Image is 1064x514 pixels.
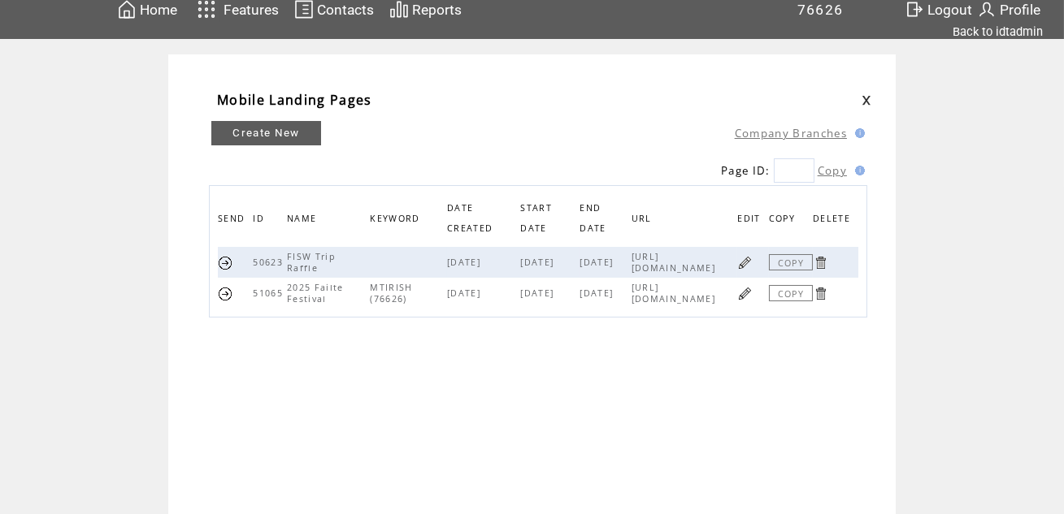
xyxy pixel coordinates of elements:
span: SEND [218,209,249,232]
span: NAME [287,209,320,232]
span: Page ID: [721,163,771,178]
a: ID [253,213,268,222]
span: EDIT [737,209,764,232]
span: START DATE [521,198,553,242]
span: COPY [769,209,799,232]
span: Logout [927,2,972,18]
a: Company Branches [735,126,847,140]
a: Back to idtadmin [953,24,1043,39]
span: [DATE] [447,257,484,268]
span: [URL][DOMAIN_NAME] [632,251,719,274]
span: MTIRISH (76626) [370,282,412,305]
a: Click to edit page [737,286,753,301]
a: Send this page URL by SMS [218,286,233,301]
a: Copy [818,163,847,178]
span: [DATE] [447,287,484,299]
span: ID [253,209,268,232]
a: NAME [287,213,320,222]
span: [DATE] [521,257,558,268]
a: Click to delete page [813,286,828,301]
span: 2025 Failte Festival [287,282,344,305]
a: DATE CREATED [447,203,497,233]
a: COPY [769,285,813,301]
img: help.gif [850,166,865,175]
span: END DATE [580,198,610,242]
span: [DATE] [580,257,617,268]
span: [DATE] [580,287,617,299]
a: START DATE [521,203,553,233]
span: 50623 [253,257,287,268]
a: END DATE [580,203,610,233]
a: Click to edit page [737,255,753,270]
span: Reports [412,2,462,18]
span: Features [224,2,279,18]
span: [URL][DOMAIN_NAME] [632,282,719,305]
a: URL [632,213,656,222]
a: COPY [769,254,813,270]
img: help.gif [850,128,865,138]
span: DELETE [813,209,854,232]
span: Contacts [317,2,374,18]
a: Click to delete page [813,255,828,270]
span: FISW Trip Raffle [287,251,336,274]
span: 76626 [797,2,844,18]
span: KEYWORD [370,209,423,232]
span: Home [140,2,177,18]
span: Mobile Landing Pages [217,91,372,109]
span: DATE CREATED [447,198,497,242]
a: Create New [211,121,321,145]
a: Send this page URL by SMS [218,255,233,270]
span: URL [632,209,656,232]
span: [DATE] [521,287,558,299]
span: Profile [1000,2,1040,18]
a: KEYWORD [370,213,423,222]
span: 51065 [253,287,287,299]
